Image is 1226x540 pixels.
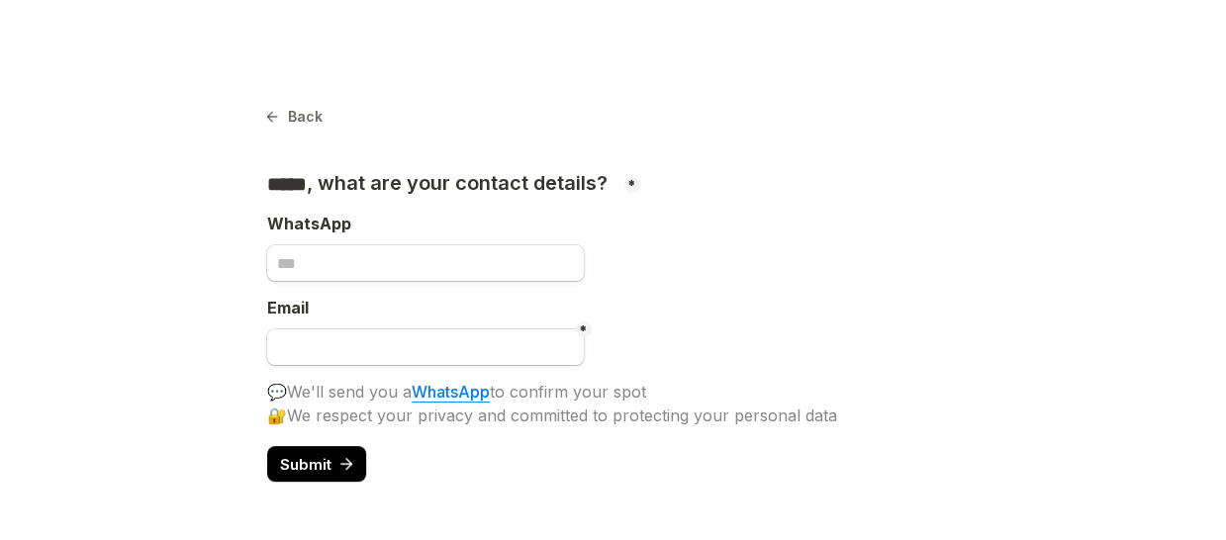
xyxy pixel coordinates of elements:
span: Back [288,110,323,124]
span: We respect your privacy and committed to protecting your personal data [287,405,837,425]
span: Email [267,298,309,317]
input: Untitled email field [267,329,584,365]
span: to confirm your spot [490,382,646,402]
span: Submit [280,457,331,472]
a: WhatsApp [412,382,490,403]
span: We'll send you a [287,382,412,402]
span: WhatsApp [267,214,351,233]
span: 💬 [267,382,287,402]
button: Submit [267,446,367,482]
h3: , what are your contact details? [267,171,613,197]
button: Back [267,103,324,131]
input: , what are your contact details? [267,245,584,281]
div: 🔐 [267,404,960,427]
